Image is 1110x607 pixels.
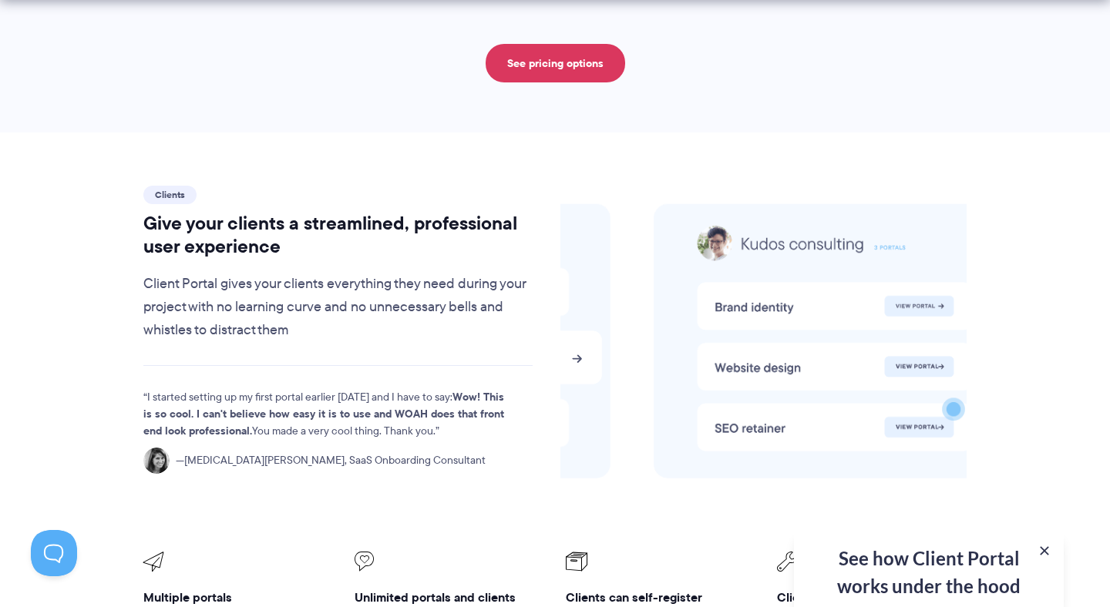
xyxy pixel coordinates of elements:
[355,589,544,605] h3: Unlimited portals and clients
[31,530,77,576] iframe: Toggle Customer Support
[143,389,506,440] p: I started setting up my first portal earlier [DATE] and I have to say: You made a very cool thing...
[143,388,504,439] strong: Wow! This is so cool. I can't believe how easy it is to use and WOAH does that front end look pro...
[143,589,333,605] h3: Multiple portals
[143,273,533,342] p: Client Portal gives your clients everything they need during your project with no learning curve ...
[143,186,197,204] span: Clients
[486,44,625,82] a: See pricing options
[777,589,967,605] h3: Clients can upload files
[176,452,486,469] span: [MEDICAL_DATA][PERSON_NAME], SaaS Onboarding Consultant
[566,589,755,605] h3: Clients can self-register
[143,212,533,258] h2: Give your clients a streamlined, professional user experience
